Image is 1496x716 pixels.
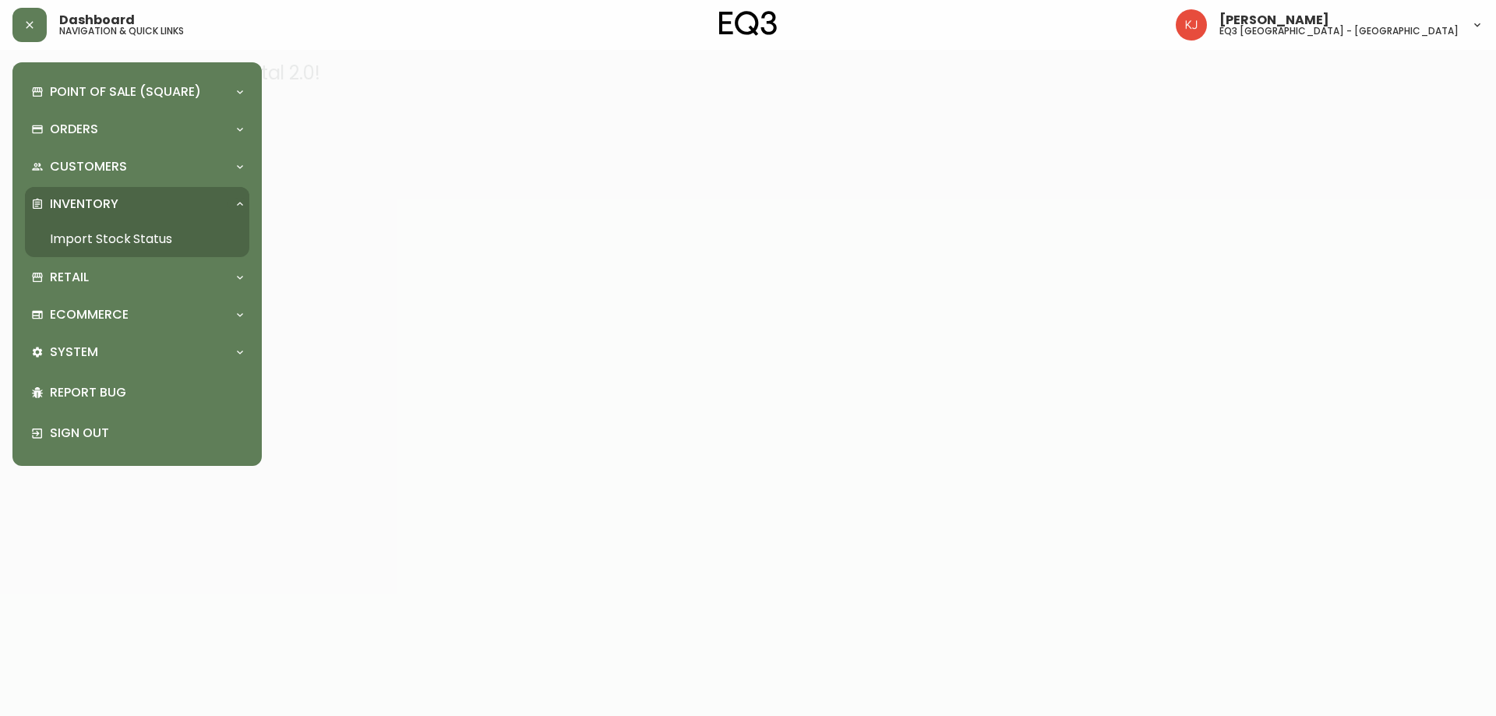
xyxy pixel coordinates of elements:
p: Ecommerce [50,306,129,323]
h5: navigation & quick links [59,26,184,36]
div: Orders [25,112,249,146]
img: logo [719,11,777,36]
h5: eq3 [GEOGRAPHIC_DATA] - [GEOGRAPHIC_DATA] [1219,26,1459,36]
span: [PERSON_NAME] [1219,14,1329,26]
img: 24a625d34e264d2520941288c4a55f8e [1176,9,1207,41]
div: System [25,335,249,369]
div: Point of Sale (Square) [25,75,249,109]
div: Inventory [25,187,249,221]
span: Dashboard [59,14,135,26]
p: Sign Out [50,425,243,442]
div: Report Bug [25,372,249,413]
p: Inventory [50,196,118,213]
a: Import Stock Status [25,221,249,257]
div: Retail [25,260,249,295]
p: Point of Sale (Square) [50,83,201,101]
p: System [50,344,98,361]
p: Customers [50,158,127,175]
p: Retail [50,269,89,286]
p: Orders [50,121,98,138]
div: Ecommerce [25,298,249,332]
p: Report Bug [50,384,243,401]
div: Sign Out [25,413,249,453]
div: Customers [25,150,249,184]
